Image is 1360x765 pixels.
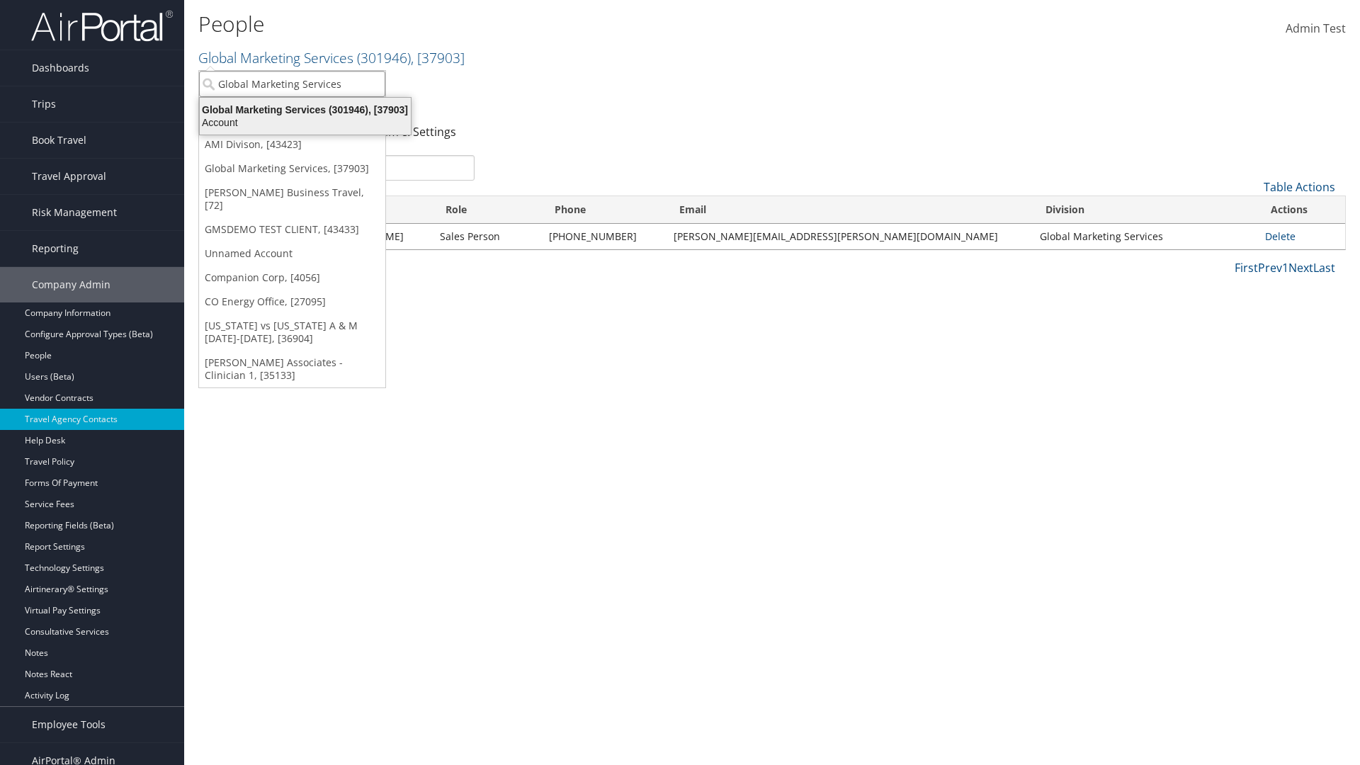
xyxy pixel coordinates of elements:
[667,224,1033,249] td: [PERSON_NAME][EMAIL_ADDRESS][PERSON_NAME][DOMAIN_NAME]
[433,196,542,224] th: Role: activate to sort column ascending
[1288,260,1313,276] a: Next
[199,242,385,266] a: Unnamed Account
[1235,260,1258,276] a: First
[191,103,419,116] div: Global Marketing Services (301946), [37903]
[191,116,419,129] div: Account
[32,123,86,158] span: Book Travel
[542,196,667,224] th: Phone
[198,48,465,67] a: Global Marketing Services
[1033,224,1257,249] td: Global Marketing Services
[1258,260,1282,276] a: Prev
[411,48,465,67] span: , [ 37903 ]
[32,50,89,86] span: Dashboards
[1282,260,1288,276] a: 1
[32,159,106,194] span: Travel Approval
[357,48,411,67] span: ( 301946 )
[1265,229,1296,243] a: Delete
[1258,196,1345,224] th: Actions
[32,267,110,302] span: Company Admin
[199,217,385,242] a: GMSDEMO TEST CLIENT, [43433]
[1286,21,1346,36] span: Admin Test
[199,351,385,387] a: [PERSON_NAME] Associates - Clinician 1, [35133]
[199,266,385,290] a: Companion Corp, [4056]
[32,195,117,230] span: Risk Management
[1313,260,1335,276] a: Last
[199,181,385,217] a: [PERSON_NAME] Business Travel, [72]
[199,132,385,157] a: AMI Divison, [43423]
[369,124,456,140] a: Team & Settings
[31,9,173,42] img: airportal-logo.png
[1033,196,1257,224] th: Division: activate to sort column ascending
[32,86,56,122] span: Trips
[1264,179,1335,195] a: Table Actions
[667,196,1033,224] th: Email: activate to sort column ascending
[1286,7,1346,51] a: Admin Test
[199,71,385,97] input: Search Accounts
[32,231,79,266] span: Reporting
[199,290,385,314] a: CO Energy Office, [27095]
[199,314,385,351] a: [US_STATE] vs [US_STATE] A & M [DATE]-[DATE], [36904]
[198,9,963,39] h1: People
[32,707,106,742] span: Employee Tools
[199,157,385,181] a: Global Marketing Services, [37903]
[542,224,667,249] td: [PHONE_NUMBER]
[433,224,542,249] td: Sales Person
